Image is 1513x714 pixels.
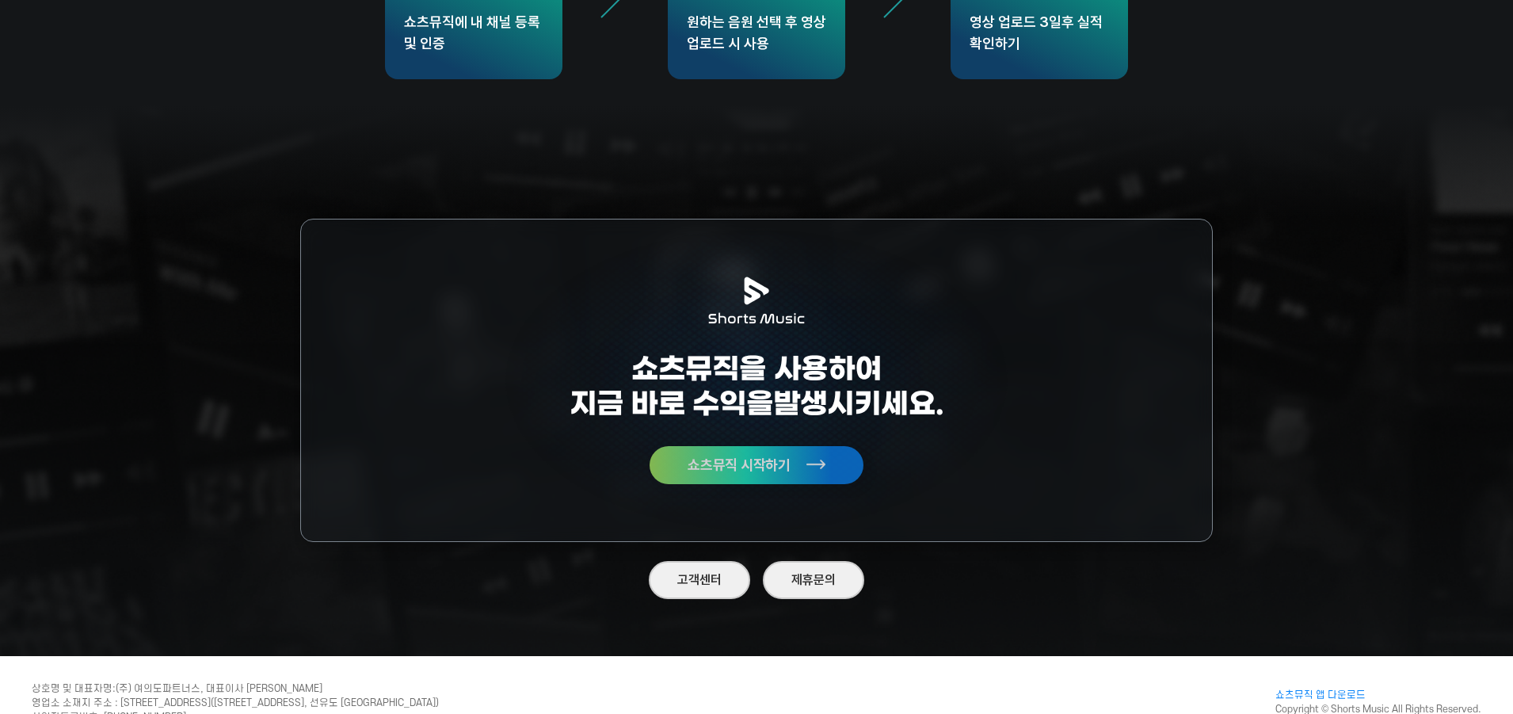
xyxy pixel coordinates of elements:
[1275,688,1481,702] a: 쇼츠뮤직 앱 다운로드
[763,561,864,599] button: 제휴문의
[706,277,807,345] img: intro
[404,11,543,54] div: 쇼츠뮤직에 내 채널 등록 및 인증
[970,11,1109,54] div: 영상 업로드 3일후 실적 확인하기
[688,458,791,472] span: 쇼츠뮤직 시작하기
[649,561,750,599] a: 고객센터
[489,220,1024,541] img: intro
[687,11,826,54] div: 원하는 음원 선택 후 영상 업로드 시 사용
[32,683,116,694] span: 상호명 및 대표자명 :
[32,697,118,708] span: 영업소 소재지 주소 :
[570,351,943,421] h2: 쇼츠뮤직을 사용하여 지금 바로 수익을 발생시키세요.
[650,446,863,484] button: 쇼츠뮤직 시작하기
